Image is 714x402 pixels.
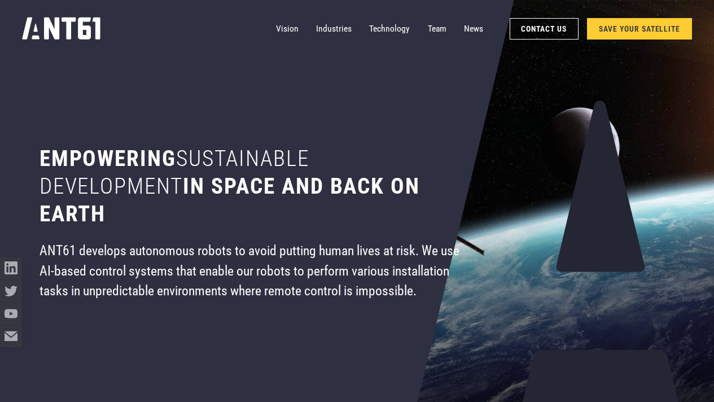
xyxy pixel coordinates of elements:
[464,18,483,40] a: News
[276,18,299,40] a: Vision
[40,241,465,301] div: ANT61 develops autonomous robots to avoid putting human lives at risk. We use AI-based control sy...
[22,14,100,43] a: home
[40,145,465,228] h1: Empowering in space and back on earth
[428,18,446,40] a: Team
[316,18,352,40] a: Industries
[369,18,410,40] a: Technology
[587,18,692,40] a: SAVE YOUR SATELLITE
[510,18,579,40] a: Contact Us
